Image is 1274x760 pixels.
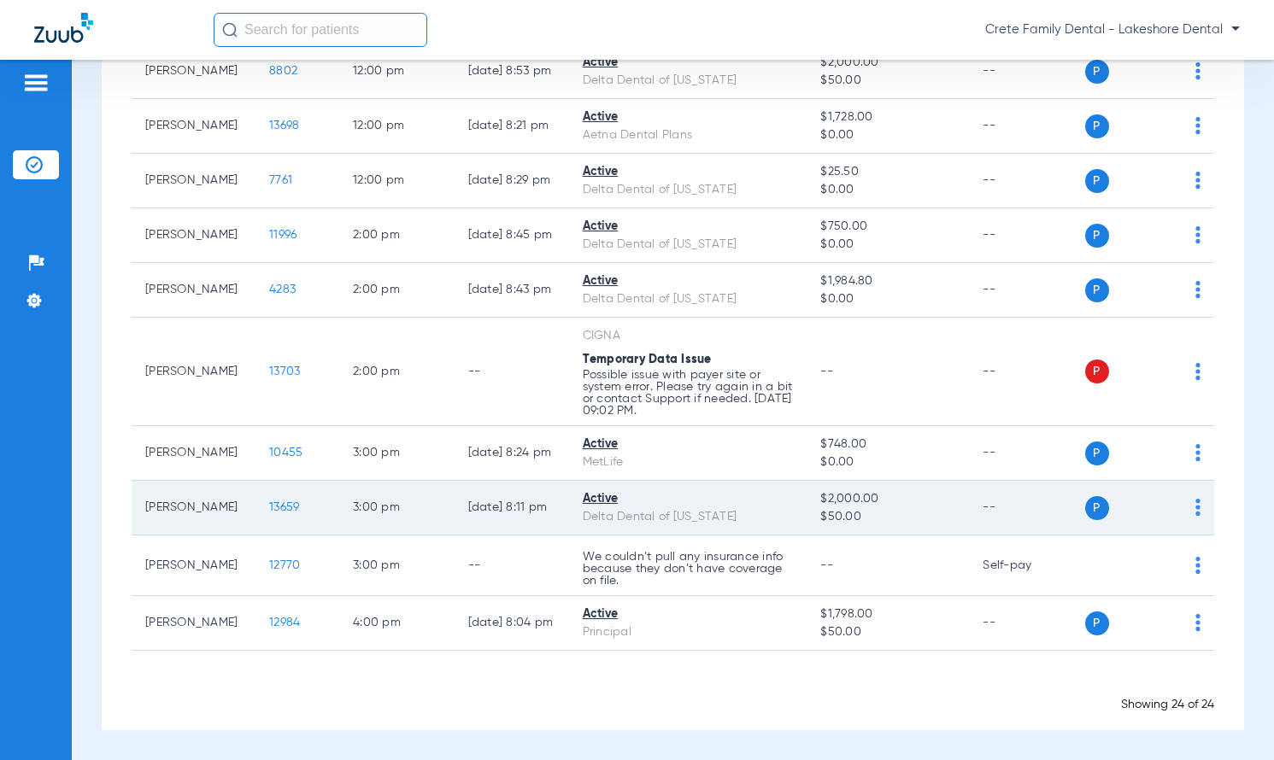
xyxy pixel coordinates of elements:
div: Active [583,163,794,181]
div: Delta Dental of [US_STATE] [583,181,794,199]
span: $50.00 [820,623,955,641]
div: Active [583,436,794,453]
div: CIGNA [583,327,794,345]
span: 13659 [269,501,299,513]
img: group-dot-blue.svg [1195,499,1201,516]
span: -- [820,365,833,377]
span: 4283 [269,284,296,295]
td: 4:00 PM [339,596,454,651]
span: 12770 [269,559,300,571]
td: [PERSON_NAME] [132,44,255,99]
span: P [1085,60,1109,84]
td: -- [969,481,1084,535]
span: 8802 [269,65,297,77]
td: 3:00 PM [339,481,454,535]
div: Active [583,218,794,236]
td: [PERSON_NAME] [132,263,255,318]
img: group-dot-blue.svg [1195,557,1201,574]
span: P [1085,169,1109,193]
div: Active [583,605,794,623]
td: Self-pay [969,535,1084,596]
td: -- [969,263,1084,318]
td: -- [969,426,1084,481]
div: Active [583,108,794,126]
span: $2,000.00 [820,54,955,72]
span: $0.00 [820,453,955,471]
div: Delta Dental of [US_STATE] [583,290,794,308]
span: 10455 [269,447,302,459]
span: $25.50 [820,163,955,181]
span: $1,984.80 [820,272,955,290]
div: Delta Dental of [US_STATE] [583,236,794,254]
td: 3:00 PM [339,535,454,596]
span: Showing 24 of 24 [1121,699,1214,710]
span: Crete Family Dental - Lakeshore Dental [985,21,1240,38]
span: $750.00 [820,218,955,236]
img: group-dot-blue.svg [1195,281,1201,298]
p: We couldn’t pull any insurance info because they don’t have coverage on file. [583,551,794,587]
td: [PERSON_NAME] [132,208,255,263]
span: P [1085,360,1109,383]
span: $0.00 [820,236,955,254]
td: [PERSON_NAME] [132,154,255,208]
span: P [1085,224,1109,248]
span: $0.00 [820,290,955,308]
div: Principal [583,623,794,641]
img: group-dot-blue.svg [1195,172,1201,189]
img: group-dot-blue.svg [1195,614,1201,631]
img: Zuub Logo [34,13,93,43]
span: $50.00 [820,72,955,90]
span: $0.00 [820,181,955,199]
td: 2:00 PM [339,318,454,426]
span: 11996 [269,229,296,241]
td: 12:00 PM [339,44,454,99]
td: [DATE] 8:45 PM [455,208,569,263]
img: group-dot-blue.svg [1195,444,1201,461]
td: -- [455,535,569,596]
span: $50.00 [820,508,955,526]
td: 12:00 PM [339,99,454,154]
span: P [1085,114,1109,138]
td: [DATE] 8:43 PM [455,263,569,318]
td: [PERSON_NAME] [132,318,255,426]
td: [PERSON_NAME] [132,99,255,154]
td: -- [969,154,1084,208]
img: hamburger-icon [22,73,50,93]
span: 12984 [269,617,300,628]
td: [PERSON_NAME] [132,596,255,651]
div: Aetna Dental Plans [583,126,794,144]
td: 12:00 PM [339,154,454,208]
td: -- [969,208,1084,263]
div: Delta Dental of [US_STATE] [583,508,794,526]
td: [PERSON_NAME] [132,426,255,481]
p: Possible issue with payer site or system error. Please try again in a bit or contact Support if n... [583,369,794,417]
td: [DATE] 8:04 PM [455,596,569,651]
div: Active [583,490,794,508]
span: Temporary Data Issue [583,354,712,365]
img: Search Icon [222,22,238,38]
span: $2,000.00 [820,490,955,508]
td: 2:00 PM [339,208,454,263]
td: 2:00 PM [339,263,454,318]
td: -- [969,99,1084,154]
input: Search for patients [214,13,427,47]
div: Chat Widget [1189,678,1274,760]
img: group-dot-blue.svg [1195,62,1201,79]
td: -- [455,318,569,426]
div: Delta Dental of [US_STATE] [583,72,794,90]
td: [DATE] 8:29 PM [455,154,569,208]
span: $1,728.00 [820,108,955,126]
td: -- [969,318,1084,426]
span: -- [820,559,833,571]
span: $1,798.00 [820,605,955,623]
td: [DATE] 8:53 PM [455,44,569,99]
td: 3:00 PM [339,426,454,481]
td: [DATE] 8:24 PM [455,426,569,481]
td: [DATE] 8:21 PM [455,99,569,154]
img: group-dot-blue.svg [1195,363,1201,380]
span: $0.00 [820,126,955,144]
div: MetLife [583,453,794,471]
span: P [1085,278,1109,302]
td: [DATE] 8:11 PM [455,481,569,535]
span: P [1085,496,1109,520]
